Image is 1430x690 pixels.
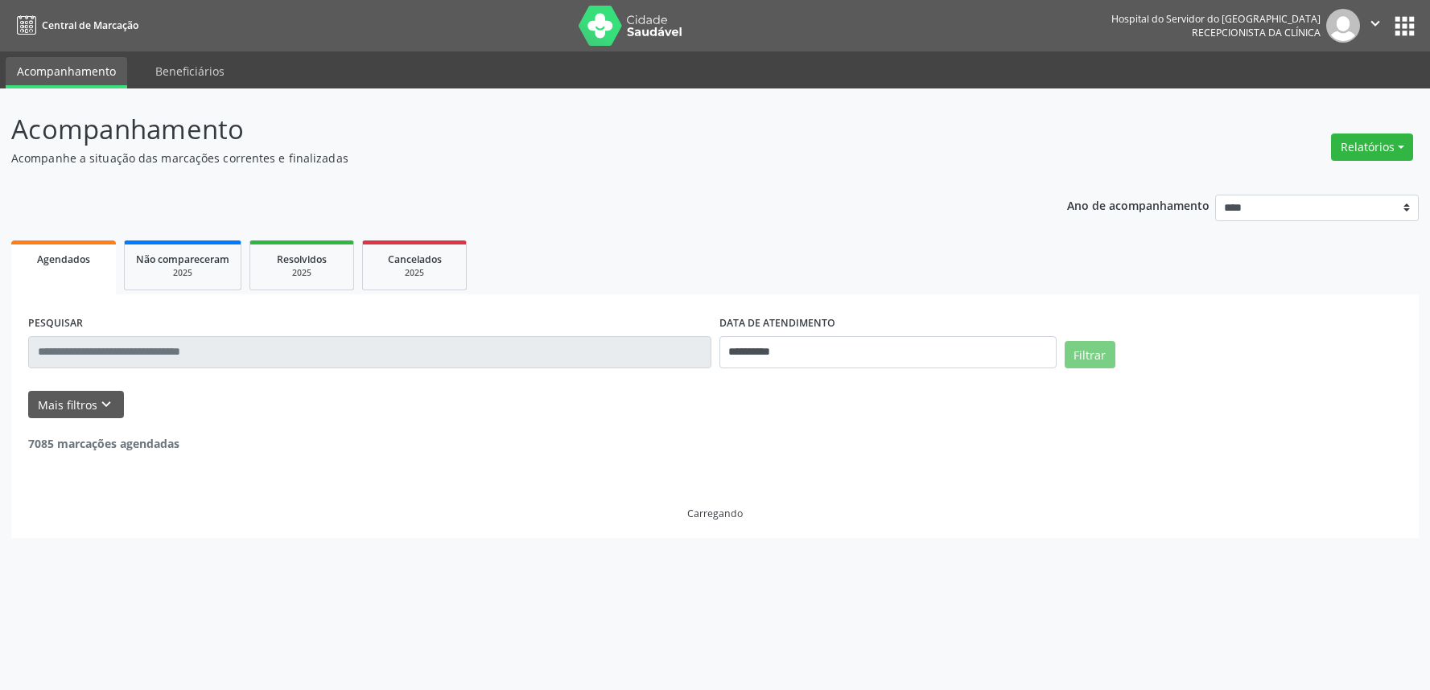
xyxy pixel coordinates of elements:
[1391,12,1419,40] button: apps
[144,57,236,85] a: Beneficiários
[1331,133,1413,161] button: Relatórios
[262,267,342,279] div: 2025
[1326,9,1360,43] img: img
[97,396,115,413] i: keyboard_arrow_down
[1067,195,1210,215] p: Ano de acompanhamento
[388,253,442,266] span: Cancelados
[42,18,138,32] span: Central de Marcação
[28,436,179,451] strong: 7085 marcações agendadas
[1192,26,1321,39] span: Recepcionista da clínica
[374,267,455,279] div: 2025
[136,253,229,266] span: Não compareceram
[1360,9,1391,43] button: 
[1065,341,1115,368] button: Filtrar
[1111,12,1321,26] div: Hospital do Servidor do [GEOGRAPHIC_DATA]
[687,507,743,520] div: Carregando
[1366,14,1384,32] i: 
[11,12,138,39] a: Central de Marcação
[719,311,835,336] label: DATA DE ATENDIMENTO
[6,57,127,88] a: Acompanhamento
[11,109,996,150] p: Acompanhamento
[277,253,327,266] span: Resolvidos
[28,311,83,336] label: PESQUISAR
[37,253,90,266] span: Agendados
[136,267,229,279] div: 2025
[11,150,996,166] p: Acompanhe a situação das marcações correntes e finalizadas
[28,391,124,419] button: Mais filtroskeyboard_arrow_down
